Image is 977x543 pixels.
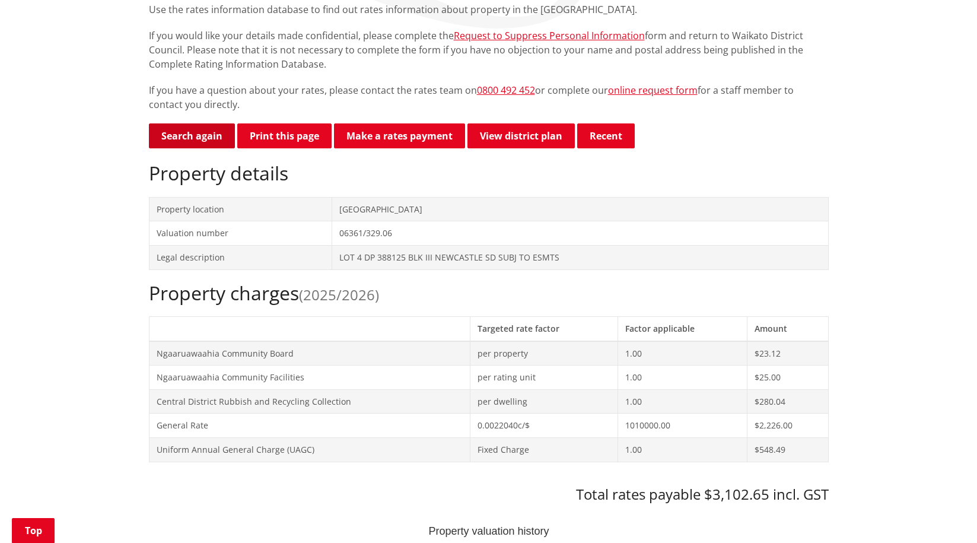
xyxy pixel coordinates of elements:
th: Amount [747,316,828,341]
h2: Property details [149,162,829,185]
td: Valuation number [149,221,332,246]
td: $2,226.00 [747,414,828,438]
td: 1.00 [618,437,747,462]
td: 06361/329.06 [332,221,828,246]
td: $25.00 [747,366,828,390]
td: per rating unit [470,366,618,390]
a: View district plan [467,123,575,148]
h3: Total rates payable $3,102.65 incl. GST [149,486,829,503]
td: 1010000.00 [618,414,747,438]
td: Fixed Charge [470,437,618,462]
td: Property location [149,197,332,221]
text: Property valuation history [428,525,549,537]
td: Uniform Annual General Charge (UAGC) [149,437,470,462]
td: [GEOGRAPHIC_DATA] [332,197,828,221]
span: (2025/2026) [299,285,379,304]
td: $280.04 [747,389,828,414]
td: General Rate [149,414,470,438]
button: Print this page [237,123,332,148]
p: Use the rates information database to find out rates information about property in the [GEOGRAPHI... [149,2,829,17]
td: Ngaaruawaahia Community Board [149,341,470,366]
iframe: Messenger Launcher [922,493,965,536]
p: If you have a question about your rates, please contact the rates team on or complete our for a s... [149,83,829,112]
td: Central District Rubbish and Recycling Collection [149,389,470,414]
th: Factor applicable [618,316,747,341]
td: $23.12 [747,341,828,366]
h2: Property charges [149,282,829,304]
a: Request to Suppress Personal Information [454,29,645,42]
td: LOT 4 DP 388125 BLK III NEWCASTLE SD SUBJ TO ESMTS [332,245,828,269]
button: Recent [577,123,635,148]
a: online request form [608,84,698,97]
td: 1.00 [618,341,747,366]
td: Ngaaruawaahia Community Facilities [149,366,470,390]
td: 1.00 [618,366,747,390]
td: $548.49 [747,437,828,462]
a: Top [12,518,55,543]
td: per property [470,341,618,366]
th: Targeted rate factor [470,316,618,341]
a: Make a rates payment [334,123,465,148]
a: 0800 492 452 [477,84,535,97]
td: 0.0022040c/$ [470,414,618,438]
a: Search again [149,123,235,148]
td: per dwelling [470,389,618,414]
td: Legal description [149,245,332,269]
td: 1.00 [618,389,747,414]
p: If you would like your details made confidential, please complete the form and return to Waikato ... [149,28,829,71]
